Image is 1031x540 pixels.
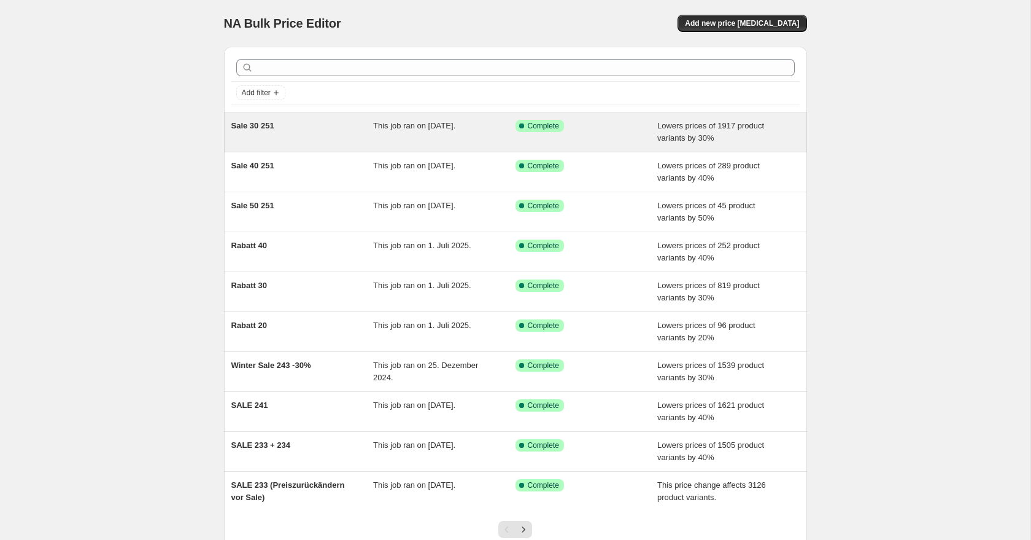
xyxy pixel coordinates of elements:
span: NA Bulk Price Editor [224,17,341,30]
span: This job ran on [DATE]. [373,121,455,130]
span: Complete [528,161,559,171]
button: Next [515,521,532,538]
span: Complete [528,480,559,490]
span: This price change affects 3126 product variants. [657,480,766,502]
span: This job ran on 1. Juli 2025. [373,281,471,290]
span: This job ran on [DATE]. [373,440,455,450]
span: Winter Sale 243 -30% [231,361,311,370]
span: Add new price [MEDICAL_DATA] [685,18,799,28]
span: SALE 233 (Preiszurückändern vor Sale) [231,480,345,502]
span: This job ran on 25. Dezember 2024. [373,361,478,382]
span: Lowers prices of 1539 product variants by 30% [657,361,764,382]
span: Lowers prices of 1917 product variants by 30% [657,121,764,143]
span: Complete [528,361,559,370]
button: Add filter [236,85,285,100]
span: Complete [528,321,559,331]
span: Rabatt 40 [231,241,268,250]
span: This job ran on [DATE]. [373,201,455,210]
span: Complete [528,121,559,131]
span: Complete [528,241,559,251]
span: Rabatt 20 [231,321,268,330]
span: This job ran on [DATE]. [373,401,455,410]
span: Lowers prices of 289 product variants by 40% [657,161,760,182]
span: Complete [528,281,559,291]
span: This job ran on [DATE]. [373,161,455,170]
span: This job ran on 1. Juli 2025. [373,321,471,330]
span: Sale 30 251 [231,121,274,130]
span: Lowers prices of 1621 product variants by 40% [657,401,764,422]
span: Complete [528,401,559,410]
span: SALE 233 + 234 [231,440,290,450]
span: This job ran on [DATE]. [373,480,455,490]
span: Lowers prices of 252 product variants by 40% [657,241,760,262]
span: Rabatt 30 [231,281,268,290]
span: Add filter [242,88,271,98]
span: This job ran on 1. Juli 2025. [373,241,471,250]
span: Lowers prices of 1505 product variants by 40% [657,440,764,462]
span: Complete [528,201,559,211]
span: SALE 241 [231,401,268,410]
span: Complete [528,440,559,450]
span: Sale 50 251 [231,201,274,210]
span: Lowers prices of 45 product variants by 50% [657,201,755,222]
span: Lowers prices of 819 product variants by 30% [657,281,760,302]
nav: Pagination [498,521,532,538]
span: Sale 40 251 [231,161,274,170]
button: Add new price [MEDICAL_DATA] [678,15,806,32]
span: Lowers prices of 96 product variants by 20% [657,321,755,342]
